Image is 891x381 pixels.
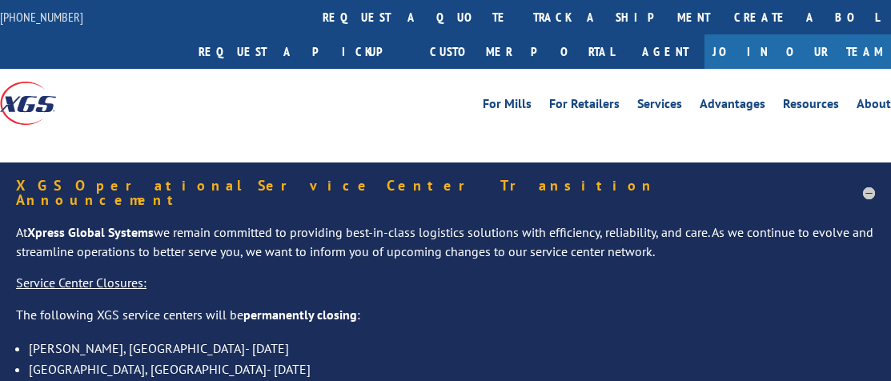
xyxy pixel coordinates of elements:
[243,307,357,323] strong: permanently closing
[187,34,418,69] a: Request a pickup
[637,98,682,115] a: Services
[16,223,875,275] p: At we remain committed to providing best-in-class logistics solutions with efficiency, reliabilit...
[16,178,875,207] h5: XGS Operational Service Center Transition Announcement
[549,98,620,115] a: For Retailers
[483,98,532,115] a: For Mills
[857,98,891,115] a: About
[29,338,875,359] li: [PERSON_NAME], [GEOGRAPHIC_DATA]- [DATE]
[29,359,875,379] li: [GEOGRAPHIC_DATA], [GEOGRAPHIC_DATA]- [DATE]
[27,224,154,240] strong: Xpress Global Systems
[704,34,891,69] a: Join Our Team
[700,98,765,115] a: Advantages
[16,306,875,338] p: The following XGS service centers will be :
[783,98,839,115] a: Resources
[418,34,626,69] a: Customer Portal
[16,275,146,291] u: Service Center Closures:
[626,34,704,69] a: Agent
